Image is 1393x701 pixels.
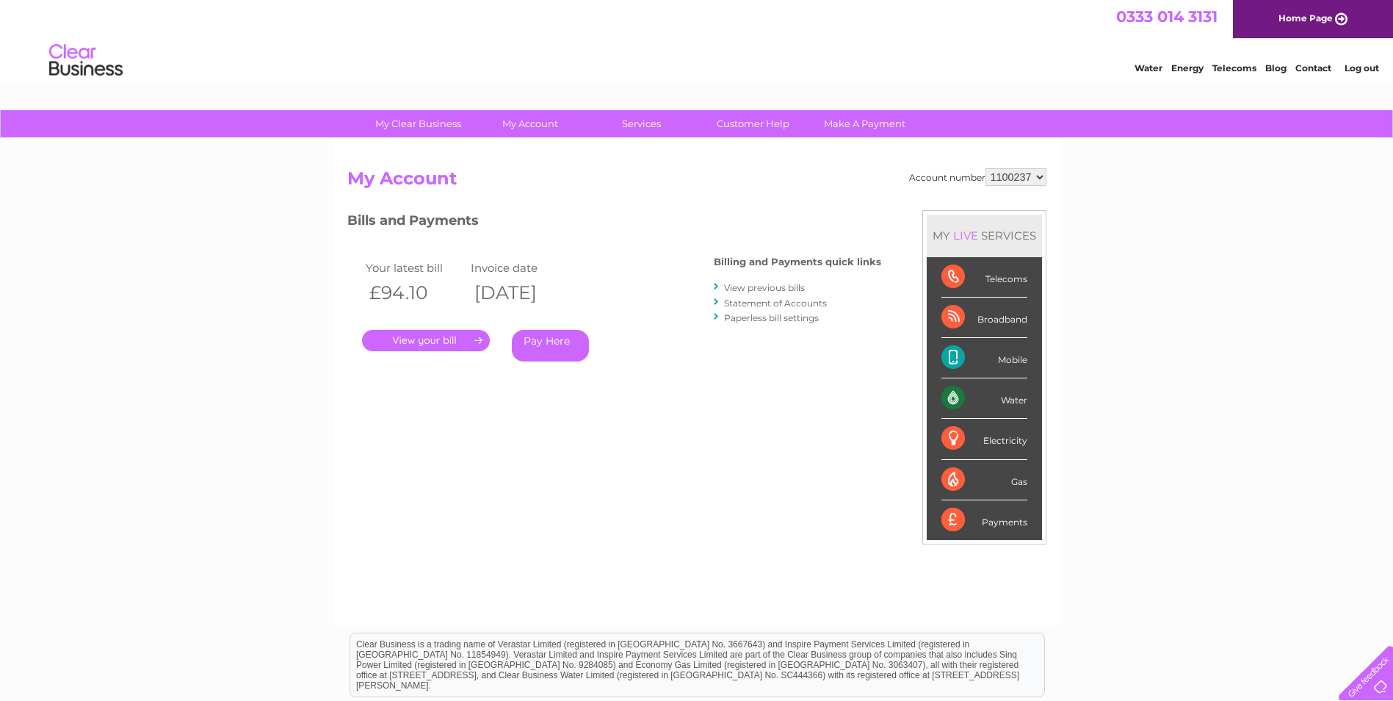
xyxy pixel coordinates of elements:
[362,330,490,351] a: .
[48,38,123,83] img: logo.png
[347,210,881,236] h3: Bills and Payments
[927,215,1042,256] div: MY SERVICES
[467,258,573,278] td: Invoice date
[804,110,925,137] a: Make A Payment
[358,110,479,137] a: My Clear Business
[362,258,468,278] td: Your latest bill
[724,282,805,293] a: View previous bills
[692,110,814,137] a: Customer Help
[941,298,1027,338] div: Broadband
[469,110,590,137] a: My Account
[950,229,981,242] div: LIVE
[941,460,1027,500] div: Gas
[347,168,1046,196] h2: My Account
[1265,62,1287,73] a: Blog
[941,419,1027,459] div: Electricity
[714,256,881,267] h4: Billing and Payments quick links
[941,500,1027,540] div: Payments
[941,257,1027,298] div: Telecoms
[1116,7,1217,26] a: 0333 014 3131
[1171,62,1204,73] a: Energy
[941,378,1027,419] div: Water
[1345,62,1379,73] a: Log out
[941,338,1027,378] div: Mobile
[581,110,702,137] a: Services
[1135,62,1162,73] a: Water
[1295,62,1331,73] a: Contact
[467,278,573,308] th: [DATE]
[362,278,468,308] th: £94.10
[724,298,827,309] a: Statement of Accounts
[724,312,819,323] a: Paperless bill settings
[350,8,1044,71] div: Clear Business is a trading name of Verastar Limited (registered in [GEOGRAPHIC_DATA] No. 3667643...
[909,168,1046,186] div: Account number
[512,330,589,362] a: Pay Here
[1212,62,1256,73] a: Telecoms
